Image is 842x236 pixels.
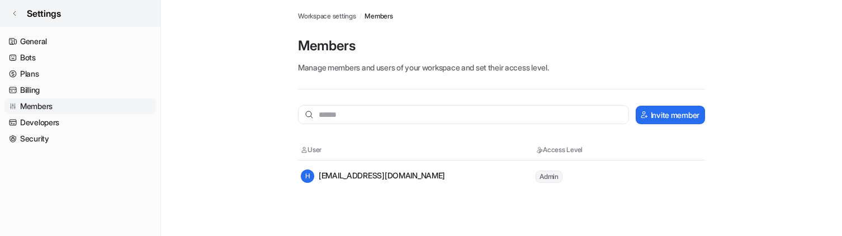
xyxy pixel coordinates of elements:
[365,11,392,21] a: Members
[536,147,543,153] img: Access Level
[298,62,705,73] p: Manage members and users of your workspace and set their access level.
[536,171,562,183] span: Admin
[535,144,636,155] th: Access Level
[27,7,61,20] span: Settings
[4,82,156,98] a: Billing
[301,169,314,183] span: H
[636,106,705,124] button: Invite member
[4,131,156,147] a: Security
[4,98,156,114] a: Members
[298,37,705,55] p: Members
[4,115,156,130] a: Developers
[298,11,356,21] a: Workspace settings
[359,11,362,21] span: /
[300,144,535,155] th: User
[4,50,156,65] a: Bots
[4,34,156,49] a: General
[301,147,308,153] img: User
[4,66,156,82] a: Plans
[301,169,445,183] div: [EMAIL_ADDRESS][DOMAIN_NAME]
